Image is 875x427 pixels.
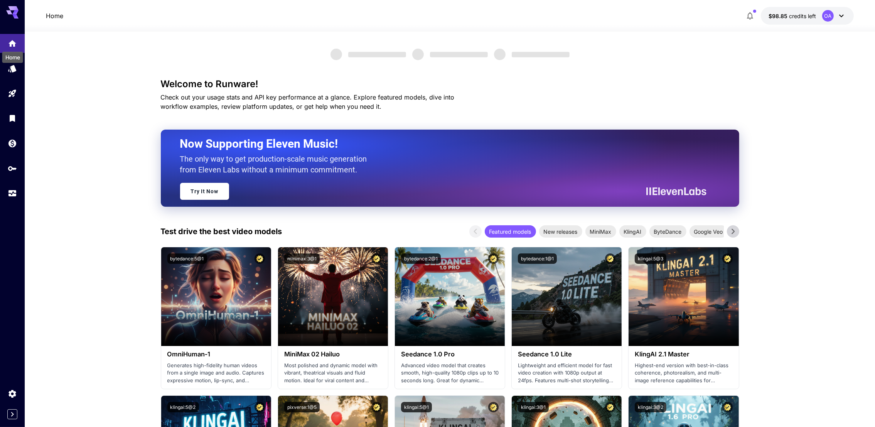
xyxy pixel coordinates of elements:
p: Advanced video model that creates smooth, high-quality 1080p clips up to 10 seconds long. Great f... [401,362,499,385]
div: New releases [539,225,582,238]
p: Generates high-fidelity human videos from a single image and audio. Captures expressive motion, l... [167,362,265,385]
div: KlingAI [619,225,646,238]
img: alt [395,247,505,346]
button: bytedance:5@1 [167,253,207,264]
h3: MiniMax 02 Hailuo [284,351,382,358]
span: credits left [789,13,816,19]
button: Certified Model – Vetted for best performance and includes a commercial license. [605,253,615,264]
span: ByteDance [649,228,686,236]
button: klingai:5@3 [635,253,666,264]
h3: KlingAI 2.1 Master [635,351,732,358]
p: The only way to get production-scale music generation from Eleven Labs without a minimum commitment. [180,154,373,175]
button: bytedance:1@1 [518,253,557,264]
h2: Now Supporting Eleven Music! [180,137,701,151]
button: $98.8467OA [761,7,854,25]
div: Home [8,36,17,46]
button: Certified Model – Vetted for best performance and includes a commercial license. [255,402,265,412]
button: klingai:3@1 [518,402,549,412]
button: Certified Model – Vetted for best performance and includes a commercial license. [722,253,733,264]
p: Most polished and dynamic model with vibrant, theatrical visuals and fluid motion. Ideal for vira... [284,362,382,385]
h3: Welcome to Runware! [161,79,739,89]
span: Check out your usage stats and API key performance at a glance. Explore featured models, dive int... [161,93,455,110]
img: alt [512,247,622,346]
div: Home [2,52,23,63]
div: Google Veo [690,225,728,238]
span: Featured models [485,228,536,236]
div: Featured models [485,225,536,238]
div: OA [822,10,834,22]
div: API Keys [8,164,17,173]
p: Test drive the best video models [161,226,282,237]
span: $98.85 [769,13,789,19]
a: Home [46,11,63,20]
a: Try It Now [180,183,229,200]
div: Wallet [8,138,17,148]
button: klingai:3@2 [635,402,666,412]
span: Google Veo [690,228,728,236]
button: Certified Model – Vetted for best performance and includes a commercial license. [371,402,382,412]
button: Certified Model – Vetted for best performance and includes a commercial license. [371,253,382,264]
button: klingai:5@1 [401,402,432,412]
button: pixverse:1@5 [284,402,320,412]
div: Playground [8,89,17,98]
h3: OmniHuman‑1 [167,351,265,358]
button: Certified Model – Vetted for best performance and includes a commercial license. [488,402,499,412]
img: alt [629,247,738,346]
div: Usage [8,189,17,198]
button: Certified Model – Vetted for best performance and includes a commercial license. [255,253,265,264]
div: Settings [8,389,17,398]
button: Certified Model – Vetted for best performance and includes a commercial license. [605,402,615,412]
nav: breadcrumb [46,11,63,20]
div: Library [8,113,17,123]
div: Models [8,61,17,71]
div: MiniMax [585,225,616,238]
span: KlingAI [619,228,646,236]
span: New releases [539,228,582,236]
button: Expand sidebar [7,409,17,419]
h3: Seedance 1.0 Lite [518,351,615,358]
p: Highest-end version with best-in-class coherence, photorealism, and multi-image reference capabil... [635,362,732,385]
img: alt [278,247,388,346]
button: klingai:5@2 [167,402,199,412]
button: minimax:3@1 [284,253,320,264]
h3: Seedance 1.0 Pro [401,351,499,358]
div: ByteDance [649,225,686,238]
img: alt [161,247,271,346]
iframe: Chat Widget [836,390,875,427]
p: Lightweight and efficient model for fast video creation with 1080p output at 24fps. Features mult... [518,362,615,385]
button: Certified Model – Vetted for best performance and includes a commercial license. [488,253,499,264]
div: $98.8467 [769,12,816,20]
button: Certified Model – Vetted for best performance and includes a commercial license. [722,402,733,412]
span: MiniMax [585,228,616,236]
button: bytedance:2@1 [401,253,441,264]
